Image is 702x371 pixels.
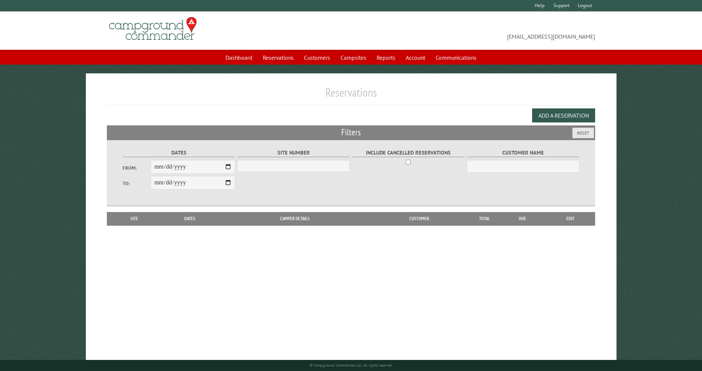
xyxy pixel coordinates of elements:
th: Dates [158,212,221,225]
label: To: [123,180,151,187]
span: [EMAIL_ADDRESS][DOMAIN_NAME] [351,20,596,41]
a: Communications [431,51,481,65]
label: Site Number [237,149,350,157]
h1: Reservations [107,85,596,105]
th: Total [470,212,499,225]
h2: Filters [107,125,596,139]
label: Dates [123,149,235,157]
img: Campground Commander [107,14,199,43]
th: Edit [546,212,596,225]
button: Reset [572,128,594,138]
label: Customer Name [467,149,579,157]
th: Due [499,212,546,225]
label: From: [123,164,151,171]
small: © Campground Commander LLC. All rights reserved. [310,363,393,368]
a: Campsites [336,51,371,65]
label: Include Cancelled Reservations [352,149,465,157]
a: Account [401,51,430,65]
a: Reservations [258,51,298,65]
th: Camper Details [221,212,368,225]
a: Reports [372,51,400,65]
th: Customer [368,212,470,225]
button: Add a Reservation [532,108,595,122]
th: Site [111,212,158,225]
a: Customers [300,51,335,65]
a: Dashboard [221,51,257,65]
